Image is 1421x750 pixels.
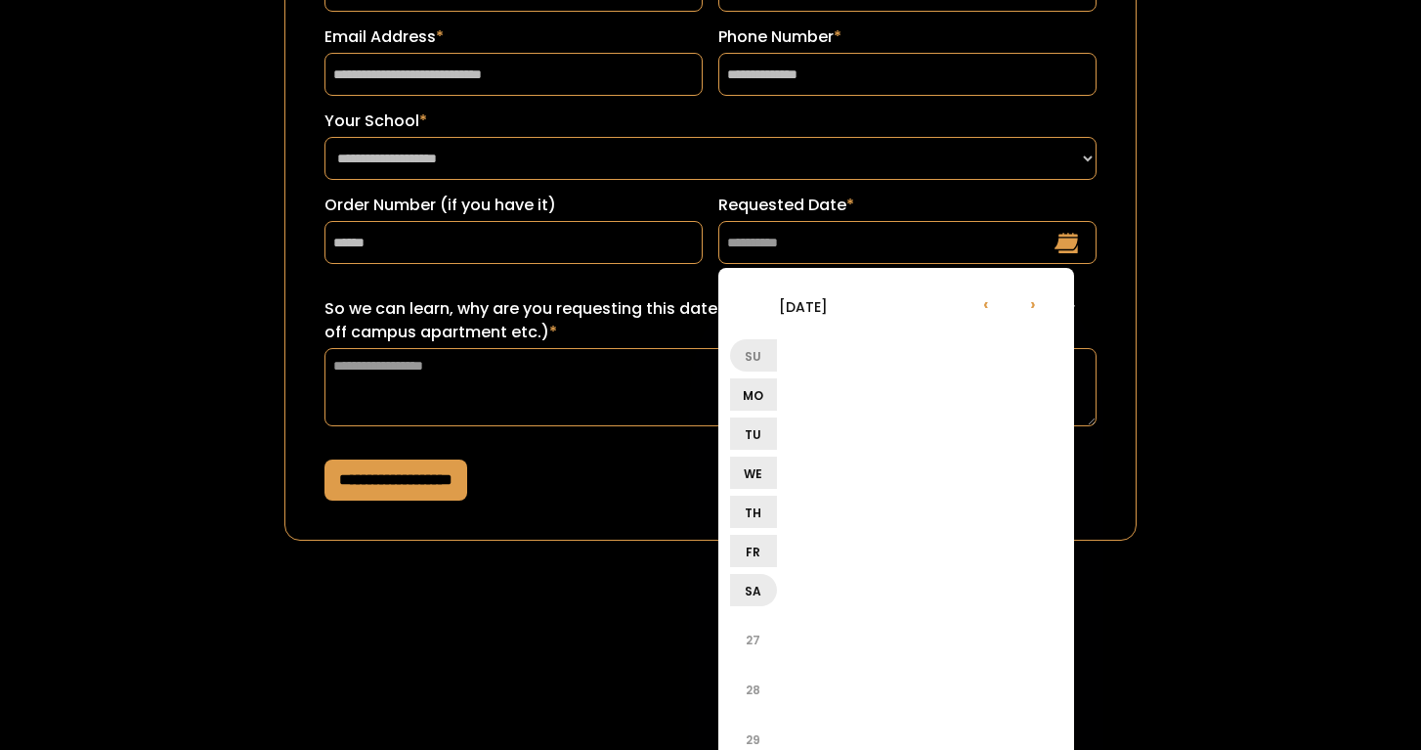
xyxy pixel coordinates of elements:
li: Fr [730,535,777,567]
li: We [730,457,777,489]
li: Mo [730,378,777,411]
label: Your School [324,110,1097,133]
li: Th [730,496,777,528]
li: 27 [730,616,777,663]
label: Phone Number [718,25,1097,49]
li: [DATE] [730,283,877,330]
li: Tu [730,418,777,450]
label: Email Address [324,25,703,49]
li: Su [730,339,777,372]
label: Requested Date [718,194,1097,217]
li: 28 [730,666,777,713]
li: Sa [730,574,777,606]
label: Order Number (if you have it) [324,194,703,217]
label: So we can learn, why are you requesting this date? (ex: sorority recruitment, lease turn over for... [324,297,1097,344]
li: › [1010,280,1056,327]
li: ‹ [963,280,1010,327]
